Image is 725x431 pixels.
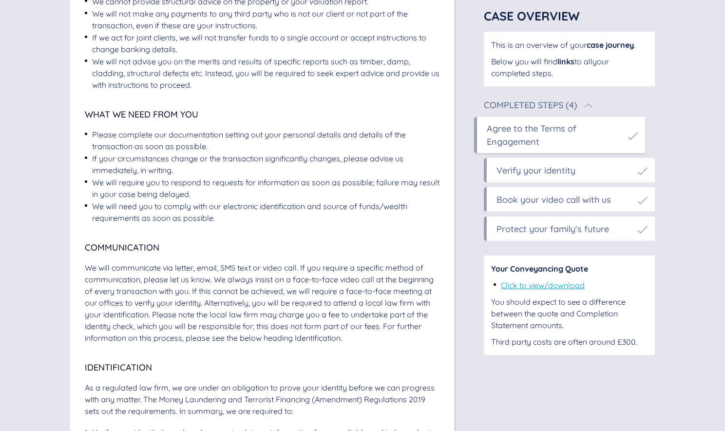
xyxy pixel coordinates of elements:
div: We will need you to comply with our electronic identification and source of funds/wealth requirem... [92,200,440,224]
div: Book your video call with us [496,193,611,206]
span: links [557,57,574,66]
span: Identification [85,362,152,373]
div: As a regulated law firm, we are under an obligation to prove your identity before we can progress... [85,382,440,417]
div: Please complete our documentation setting out your personal details and details of the transactio... [92,129,440,152]
div: We will communicate via letter, email, SMS text or video call. If you require a specific method o... [85,262,440,344]
span: What we need from you [85,109,198,120]
div: Below you will find to all your completed steps . [491,56,648,79]
div: Protect your family's future [496,222,609,235]
div: Verify your identity [496,164,575,177]
span: Communication [85,242,159,253]
div: Agree to the Terms of Engagement [487,122,623,148]
div: Completed Steps (4) [484,101,577,110]
div: You should expect to see a difference between the quote and Completion Statement amounts. [491,296,648,331]
span: Case Overview [484,8,580,23]
div: If we act for joint clients, we will not transfer funds to a single account or accept instruction... [92,32,440,55]
span: Your Conveyancing Quote [491,264,588,274]
div: We will not advise you on the merits and results of specific reports such as timber, damp, claddi... [92,56,440,91]
div: We will not make any payments to any third party who is not our client or not part of the transac... [92,8,440,31]
div: We will require you to respond to requests for information as soon as possible; failure may resul... [92,176,440,200]
div: If your circumstances change or the transaction significantly changes, please advise us immediate... [92,153,440,176]
span: case journey [587,40,634,50]
a: Click to view/download [501,280,585,290]
div: This is an overview of your . [491,39,648,51]
div: Third party costs are often around £300. [491,336,648,348]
